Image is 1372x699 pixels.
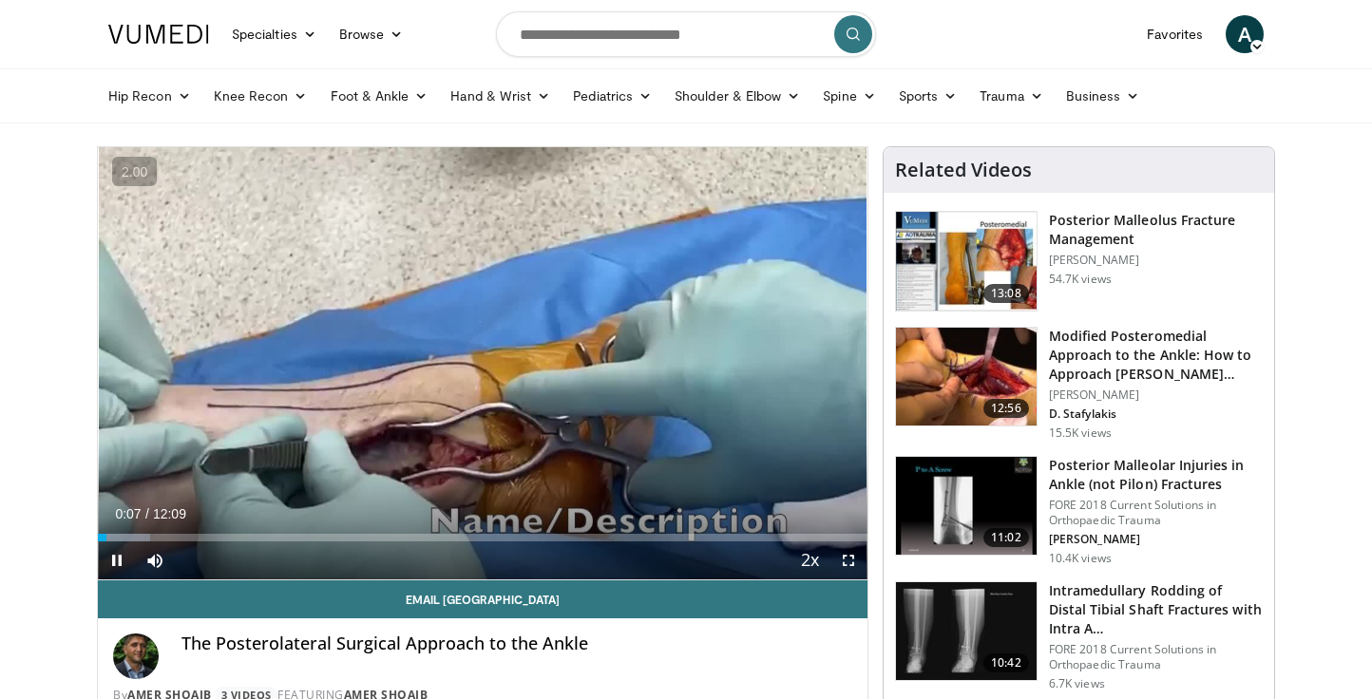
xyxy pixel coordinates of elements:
span: 0:07 [115,506,141,521]
a: A [1226,15,1264,53]
p: 10.4K views [1049,551,1112,566]
button: Mute [136,541,174,579]
a: Pediatrics [562,77,663,115]
a: Hand & Wrist [439,77,562,115]
h3: Modified Posteromedial Approach to the Ankle: How to Approach [PERSON_NAME]… [1049,327,1263,384]
img: ae8508ed-6896-40ca-bae0-71b8ded2400a.150x105_q85_crop-smart_upscale.jpg [896,328,1037,426]
video-js: Video Player [98,147,867,580]
h3: Posterior Malleolar Injuries in Ankle (not Pilon) Fractures [1049,456,1263,494]
span: 12:09 [153,506,186,521]
a: Trauma [968,77,1055,115]
img: c613a3bd-9827-4973-b08f-77b3ce0ba407.150x105_q85_crop-smart_upscale.jpg [896,457,1037,556]
a: 11:02 Posterior Malleolar Injuries in Ankle (not Pilon) Fractures FORE 2018 Current Solutions in ... [895,456,1263,566]
span: 13:08 [983,284,1029,303]
span: 12:56 [983,399,1029,418]
a: Knee Recon [202,77,319,115]
h4: Related Videos [895,159,1032,181]
img: 92e15c60-1a23-4c94-9703-c1e6f63947b4.150x105_q85_crop-smart_upscale.jpg [896,582,1037,681]
p: FORE 2018 Current Solutions in Orthopaedic Trauma [1049,498,1263,528]
a: Hip Recon [97,77,202,115]
p: [PERSON_NAME] [1049,387,1263,403]
a: Favorites [1135,15,1214,53]
a: Business [1055,77,1152,115]
h4: The Posterolateral Surgical Approach to the Ankle [181,633,852,654]
p: 15.5K views [1049,425,1112,441]
a: Specialties [220,15,328,53]
span: / [145,506,149,521]
button: Pause [98,541,136,579]
p: [PERSON_NAME] [1049,532,1263,547]
p: 6.7K views [1049,676,1105,691]
h3: Posterior Malleolus Fracture Management [1049,211,1263,249]
div: Progress Bar [98,534,867,541]
a: Email [GEOGRAPHIC_DATA] [98,580,867,618]
span: 11:02 [983,528,1029,547]
img: Avatar [113,633,159,679]
a: Browse [328,15,415,53]
button: Fullscreen [829,541,867,579]
button: Playback Rate [791,541,829,579]
a: Foot & Ankle [319,77,440,115]
a: Spine [811,77,886,115]
a: 10:42 Intramedullary Rodding of Distal Tibial Shaft Fractures with Intra A… FORE 2018 Current Sol... [895,581,1263,691]
p: FORE 2018 Current Solutions in Orthopaedic Trauma [1049,642,1263,672]
h3: Intramedullary Rodding of Distal Tibial Shaft Fractures with Intra A… [1049,581,1263,638]
p: 54.7K views [1049,272,1112,287]
img: 50e07c4d-707f-48cd-824d-a6044cd0d074.150x105_q85_crop-smart_upscale.jpg [896,212,1037,311]
a: Shoulder & Elbow [663,77,811,115]
input: Search topics, interventions [496,11,876,57]
p: D. Stafylakis [1049,406,1263,422]
span: 10:42 [983,653,1029,672]
a: 12:56 Modified Posteromedial Approach to the Ankle: How to Approach [PERSON_NAME]… [PERSON_NAME] ... [895,327,1263,441]
p: [PERSON_NAME] [1049,253,1263,268]
a: 13:08 Posterior Malleolus Fracture Management [PERSON_NAME] 54.7K views [895,211,1263,312]
img: VuMedi Logo [108,25,209,44]
a: Sports [887,77,969,115]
